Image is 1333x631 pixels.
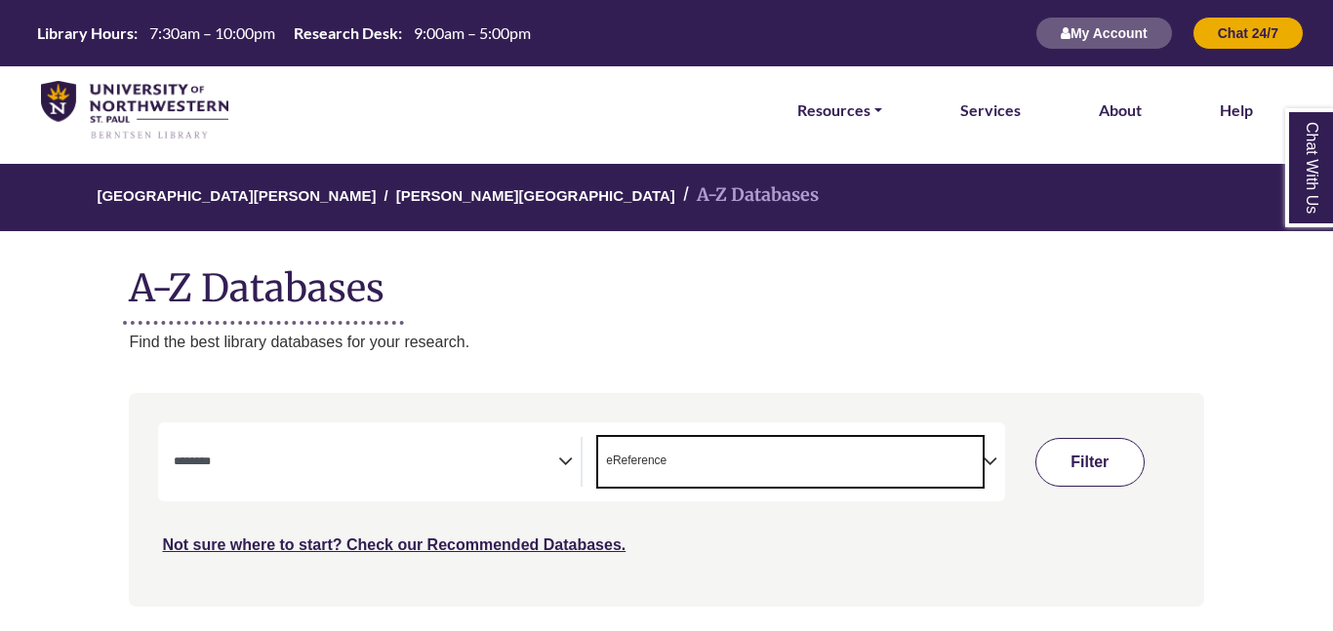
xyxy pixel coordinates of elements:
[1099,98,1142,123] a: About
[1035,17,1173,50] button: My Account
[286,22,403,43] th: Research Desk:
[29,22,539,45] a: Hours Today
[149,23,275,42] span: 7:30am – 10:00pm
[41,81,228,140] img: library_home
[670,455,679,471] textarea: Search
[129,330,1203,355] p: Find the best library databases for your research.
[129,251,1203,310] h1: A-Z Databases
[1192,24,1304,41] a: Chat 24/7
[598,452,666,470] li: eReference
[1220,98,1253,123] a: Help
[396,184,675,204] a: [PERSON_NAME][GEOGRAPHIC_DATA]
[606,452,666,470] span: eReference
[960,98,1021,123] a: Services
[97,184,376,204] a: [GEOGRAPHIC_DATA][PERSON_NAME]
[1035,24,1173,41] a: My Account
[174,455,558,471] textarea: Search
[797,98,882,123] a: Resources
[29,22,139,43] th: Library Hours:
[129,164,1203,231] nav: breadcrumb
[414,23,531,42] span: 9:00am – 5:00pm
[162,536,626,553] a: Not sure where to start? Check our Recommended Databases.
[129,393,1203,606] nav: Search filters
[1035,438,1145,487] button: Submit for Search Results
[675,181,819,210] li: A-Z Databases
[29,22,539,41] table: Hours Today
[1192,17,1304,50] button: Chat 24/7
